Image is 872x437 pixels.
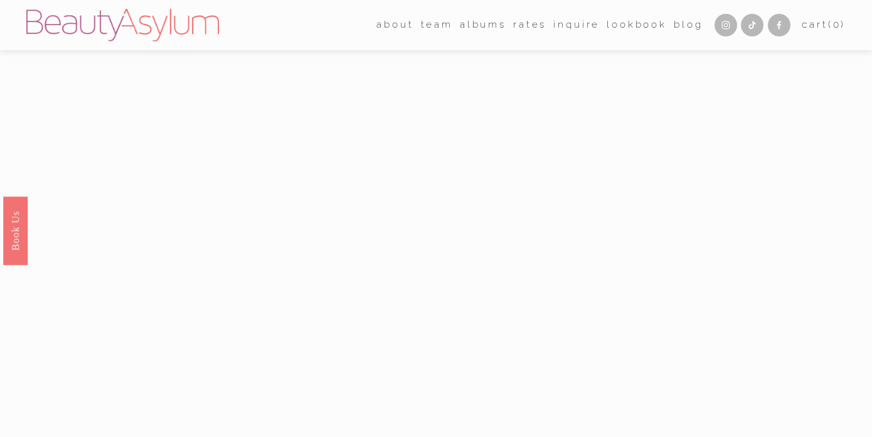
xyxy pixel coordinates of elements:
span: about [376,16,413,34]
a: Book Us [3,197,28,265]
a: Facebook [768,14,790,36]
a: folder dropdown [421,16,453,35]
a: Inquire [553,16,600,35]
a: Rates [513,16,546,35]
a: Lookbook [607,16,667,35]
a: Instagram [715,14,737,36]
span: 0 [833,19,841,30]
a: albums [460,16,506,35]
a: Cart(0) [802,16,846,34]
span: team [421,16,453,34]
a: folder dropdown [376,16,413,35]
img: Beauty Asylum | Bridal Hair &amp; Makeup Charlotte &amp; Atlanta [26,9,219,41]
span: ( ) [828,19,846,30]
a: TikTok [741,14,763,36]
a: Blog [674,16,703,35]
